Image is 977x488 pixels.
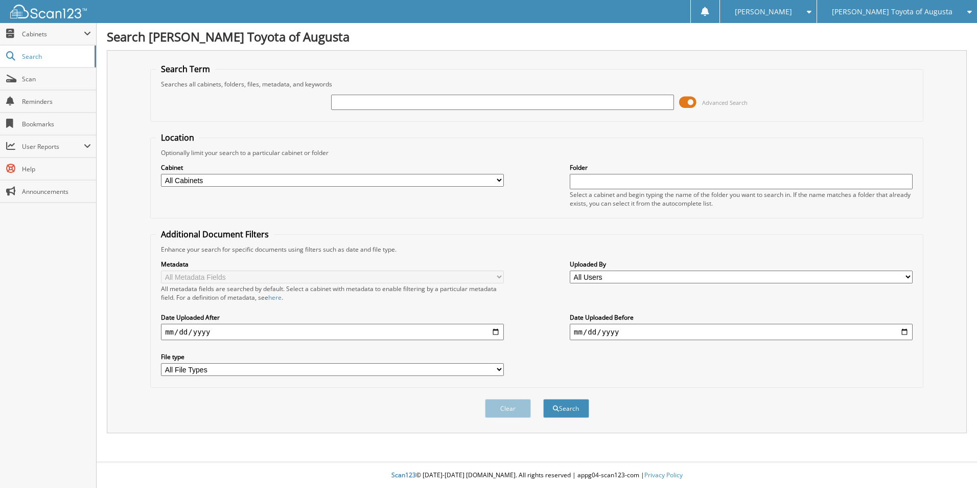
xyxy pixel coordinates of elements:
[161,324,504,340] input: start
[22,165,91,173] span: Help
[543,399,589,418] button: Search
[156,132,199,143] legend: Location
[161,163,504,172] label: Cabinet
[161,284,504,302] div: All metadata fields are searched by default. Select a cabinet with metadata to enable filtering b...
[22,75,91,83] span: Scan
[107,28,967,45] h1: Search [PERSON_NAME] Toyota of Augusta
[570,324,913,340] input: end
[485,399,531,418] button: Clear
[702,99,748,106] span: Advanced Search
[156,229,274,240] legend: Additional Document Filters
[570,190,913,208] div: Select a cabinet and begin typing the name of the folder you want to search in. If the name match...
[832,9,952,15] span: [PERSON_NAME] Toyota of Augusta
[22,187,91,196] span: Announcements
[22,142,84,151] span: User Reports
[644,471,683,479] a: Privacy Policy
[391,471,416,479] span: Scan123
[161,313,504,322] label: Date Uploaded After
[570,313,913,322] label: Date Uploaded Before
[22,52,89,61] span: Search
[735,9,792,15] span: [PERSON_NAME]
[22,97,91,106] span: Reminders
[161,352,504,361] label: File type
[156,148,918,157] div: Optionally limit your search to a particular cabinet or folder
[156,63,215,75] legend: Search Term
[22,120,91,128] span: Bookmarks
[268,293,282,302] a: here
[156,80,918,88] div: Searches all cabinets, folders, files, metadata, and keywords
[570,163,913,172] label: Folder
[161,260,504,269] label: Metadata
[570,260,913,269] label: Uploaded By
[156,245,918,254] div: Enhance your search for specific documents using filters such as date and file type.
[10,5,87,18] img: scan123-logo-white.svg
[22,30,84,38] span: Cabinets
[97,463,977,488] div: © [DATE]-[DATE] [DOMAIN_NAME]. All rights reserved | appg04-scan123-com |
